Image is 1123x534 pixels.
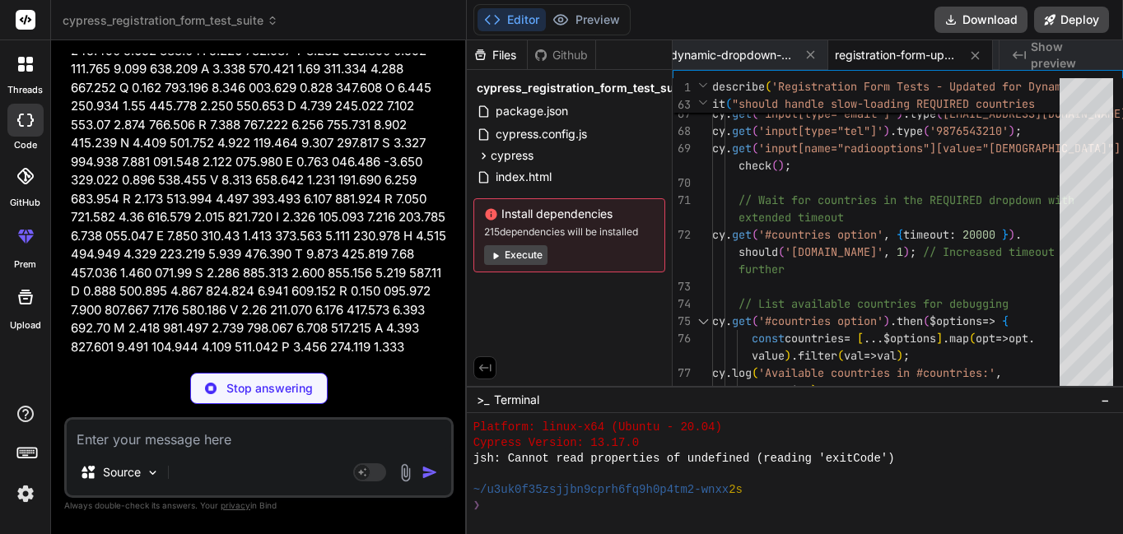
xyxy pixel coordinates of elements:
span: countries [785,331,844,346]
span: '9876543210' [930,123,1009,138]
span: ( [765,79,771,94]
span: 1 [673,79,691,96]
span: ) [897,348,903,363]
span: type [897,123,923,138]
span: registration-form-updated.cy.js [835,47,958,63]
span: opt [976,331,995,346]
span: ) [883,313,890,328]
span: cypress_registration_form_test_suite [477,80,688,96]
span: cypress [491,147,534,164]
div: 71 [673,192,691,209]
span: ] [936,331,943,346]
span: , [883,244,890,259]
button: Editor [478,8,546,31]
span: ( [752,313,758,328]
span: . [725,123,732,138]
div: Github [528,47,595,63]
span: . [1028,331,1035,346]
span: ( [752,123,758,138]
span: should [739,244,778,259]
span: . [791,348,798,363]
span: '[DOMAIN_NAME]' [785,244,883,259]
div: 75 [673,313,691,330]
div: 69 [673,140,691,157]
span: ( [752,141,758,156]
button: Preview [546,8,627,31]
span: ) [785,348,791,363]
span: { [897,227,903,242]
label: GitHub [10,196,40,210]
span: cypress_registration_form_test_suite [63,12,278,29]
span: ~/u3uk0f35zsjjbn9cprh6fq9h0p4tm2-wnxx [473,482,729,498]
button: Download [934,7,1027,33]
div: 76 [673,330,691,347]
img: attachment [396,463,415,482]
span: jsh: Cannot read properties of undefined (reading 'exitCode') [473,451,895,467]
span: − [1101,392,1110,408]
span: ( [923,313,930,328]
span: ) [897,106,903,121]
span: package.json [494,101,570,121]
span: 'input[type="email"]' [758,106,897,121]
span: . [725,313,732,328]
span: ) [1009,227,1015,242]
span: get [732,141,752,156]
div: 67 [673,105,691,123]
span: . [890,313,897,328]
span: extended timeout [739,210,844,225]
span: get [732,227,752,242]
span: . [725,227,732,242]
span: : [949,227,956,242]
div: Files [467,47,527,63]
span: ) [778,158,785,173]
span: = [844,331,850,346]
span: $options [883,331,936,346]
span: Platform: linux-x64 (Ubuntu - 20.04) [473,420,722,435]
span: . [890,123,897,138]
span: privacy [221,500,250,510]
div: 70 [673,174,691,192]
span: 20000 [962,227,995,242]
span: . [725,141,732,156]
span: ( [752,106,758,121]
p: Stop answering [226,380,313,397]
span: then [897,313,923,328]
span: ( [752,365,758,380]
span: ( [725,96,732,111]
span: further [739,262,785,276]
span: . [903,106,910,121]
span: Install dependencies [484,206,655,222]
span: ) [811,383,818,397]
span: cy [712,313,725,328]
span: $options [930,313,982,328]
span: 'input[type="tel"]' [758,123,883,138]
span: , [883,227,890,242]
span: cy [712,227,725,242]
span: ) [1009,123,1015,138]
span: ; [1015,123,1022,138]
div: Click to collapse the range. [692,313,714,330]
span: ... [864,331,883,346]
p: Source [103,464,141,481]
span: ❯ [473,498,482,513]
span: . [725,365,732,380]
span: => [995,331,1009,346]
span: 'Registration Form Tests - Updated for Dynamic [771,79,1074,94]
span: dynamic-dropdown-handling.cy.js [670,47,794,63]
label: prem [14,258,36,272]
label: threads [7,83,43,97]
span: get [732,123,752,138]
span: , [995,365,1002,380]
span: opt [1009,331,1028,346]
span: ; [785,158,791,173]
span: ( [936,106,943,121]
div: 74 [673,295,691,313]
span: => [982,313,995,328]
span: Show preview [1031,39,1110,72]
span: 215 dependencies will be installed [484,225,655,239]
span: describe [712,79,765,94]
span: ( [969,331,976,346]
span: [ [857,331,864,346]
span: it [712,96,725,111]
span: get [732,106,752,121]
